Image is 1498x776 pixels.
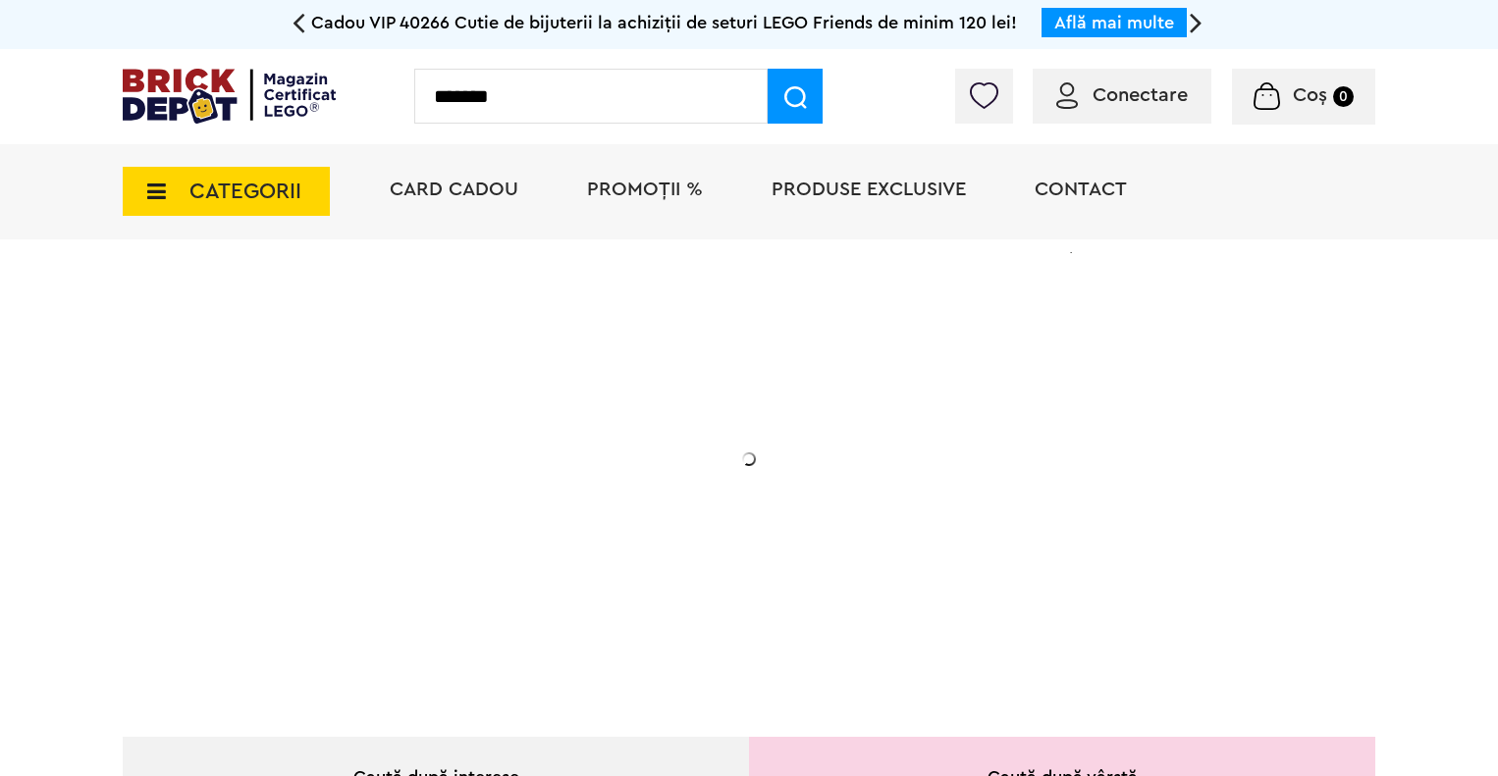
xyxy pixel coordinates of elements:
[262,346,655,417] h1: Cadou VIP 40772
[390,180,518,199] a: Card Cadou
[1093,85,1188,105] span: Conectare
[189,181,301,202] span: CATEGORII
[1293,85,1327,105] span: Coș
[262,563,655,588] div: Află detalii
[587,180,703,199] a: PROMOȚII %
[311,14,1017,31] span: Cadou VIP 40266 Cutie de bijuterii la achiziții de seturi LEGO Friends de minim 120 lei!
[772,180,966,199] a: Produse exclusive
[262,437,655,519] h2: Seria de sărbători: Fantomă luminoasă. Promoția este valabilă în perioada [DATE] - [DATE].
[1054,14,1174,31] a: Află mai multe
[1035,180,1127,199] a: Contact
[1056,85,1188,105] a: Conectare
[1333,86,1354,107] small: 0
